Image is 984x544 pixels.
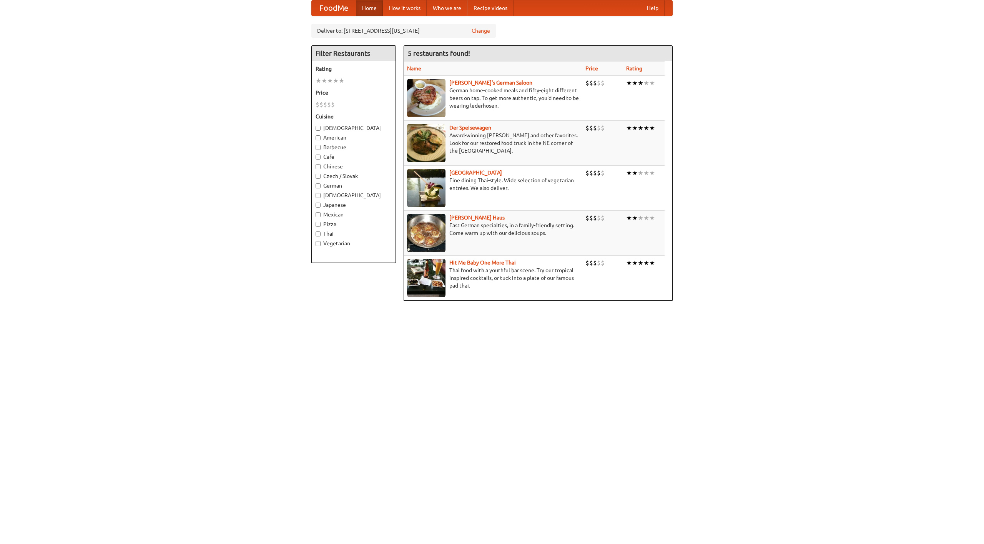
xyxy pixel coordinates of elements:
h5: Cuisine [316,113,392,120]
li: ★ [632,259,638,267]
input: Barbecue [316,145,321,150]
li: $ [601,169,605,177]
div: Deliver to: [STREET_ADDRESS][US_STATE] [311,24,496,38]
input: [DEMOGRAPHIC_DATA] [316,126,321,131]
li: ★ [333,77,339,85]
h4: Filter Restaurants [312,46,396,61]
li: $ [597,259,601,267]
li: $ [593,169,597,177]
li: $ [585,124,589,132]
li: ★ [632,169,638,177]
li: ★ [316,77,321,85]
li: ★ [632,214,638,222]
a: Help [641,0,665,16]
input: Cafe [316,155,321,160]
h5: Price [316,89,392,96]
img: satay.jpg [407,169,445,207]
label: German [316,182,392,190]
input: German [316,183,321,188]
li: ★ [649,124,655,132]
li: ★ [626,214,632,222]
li: ★ [643,124,649,132]
li: $ [585,169,589,177]
li: ★ [626,79,632,87]
p: Thai food with a youthful bar scene. Try our tropical inspired cocktails, or tuck into a plate of... [407,266,579,289]
li: $ [331,100,335,109]
input: Mexican [316,212,321,217]
a: Recipe videos [467,0,514,16]
li: ★ [649,214,655,222]
h5: Rating [316,65,392,73]
li: $ [601,124,605,132]
li: ★ [632,79,638,87]
a: [GEOGRAPHIC_DATA] [449,170,502,176]
li: ★ [649,259,655,267]
li: ★ [638,124,643,132]
li: ★ [626,124,632,132]
a: [PERSON_NAME] Haus [449,215,505,221]
input: Chinese [316,164,321,169]
li: ★ [643,79,649,87]
li: ★ [643,169,649,177]
li: $ [327,100,331,109]
input: Pizza [316,222,321,227]
b: Der Speisewagen [449,125,491,131]
label: Barbecue [316,143,392,151]
li: $ [589,259,593,267]
li: $ [601,259,605,267]
p: Award-winning [PERSON_NAME] and other favorites. Look for our restored food truck in the NE corne... [407,131,579,155]
p: German home-cooked meals and fifty-eight different beers on tap. To get more authentic, you'd nee... [407,87,579,110]
ng-pluralize: 5 restaurants found! [408,50,470,57]
label: Pizza [316,220,392,228]
a: Name [407,65,421,72]
img: babythai.jpg [407,259,445,297]
li: ★ [649,169,655,177]
li: $ [597,169,601,177]
label: Vegetarian [316,240,392,247]
li: ★ [638,79,643,87]
li: ★ [626,259,632,267]
li: $ [597,124,601,132]
img: speisewagen.jpg [407,124,445,162]
li: ★ [626,169,632,177]
li: $ [601,79,605,87]
input: Vegetarian [316,241,321,246]
li: $ [585,214,589,222]
li: $ [597,79,601,87]
input: Japanese [316,203,321,208]
input: American [316,135,321,140]
li: $ [601,214,605,222]
li: ★ [632,124,638,132]
label: Czech / Slovak [316,172,392,180]
li: $ [323,100,327,109]
a: How it works [383,0,427,16]
li: $ [593,124,597,132]
li: $ [316,100,319,109]
label: Cafe [316,153,392,161]
li: $ [589,124,593,132]
li: $ [589,169,593,177]
li: ★ [638,259,643,267]
li: $ [593,259,597,267]
li: $ [597,214,601,222]
p: Fine dining Thai-style. Wide selection of vegetarian entrées. We also deliver. [407,176,579,192]
li: $ [589,214,593,222]
a: [PERSON_NAME]'s German Saloon [449,80,532,86]
li: $ [585,79,589,87]
li: ★ [339,77,344,85]
a: FoodMe [312,0,356,16]
li: $ [589,79,593,87]
li: $ [593,214,597,222]
img: kohlhaus.jpg [407,214,445,252]
a: Hit Me Baby One More Thai [449,260,516,266]
label: American [316,134,392,141]
li: ★ [321,77,327,85]
li: ★ [638,214,643,222]
a: Home [356,0,383,16]
li: ★ [638,169,643,177]
img: esthers.jpg [407,79,445,117]
label: [DEMOGRAPHIC_DATA] [316,124,392,132]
